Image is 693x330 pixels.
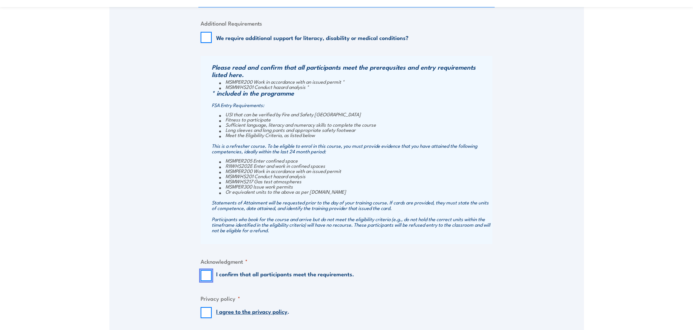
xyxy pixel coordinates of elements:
label: We require additional support for literacy, disability or medical conditions? [216,34,409,41]
label: I confirm that all participants meet the requirements. [216,270,354,281]
legend: Privacy policy [201,294,240,303]
legend: Additional Requirements [201,19,262,27]
label: . [216,307,289,318]
li: RIIWHS202E Enter and work in confined spaces [219,163,491,168]
h3: Please read and confirm that all participants meet the prerequsites and entry requirements listed... [212,63,491,78]
li: MSMWHS217 Gas test atmospheres [219,179,491,184]
li: Fitness to participate [219,117,491,122]
li: MSMPER300 Issue work permits [219,184,491,189]
li: MSMPER205 Enter confined space [219,158,491,163]
li: Or equivalent units to the above as per [DOMAIN_NAME] [219,189,491,194]
li: Meet the Eligibility Criteria, as listed below [219,132,491,137]
legend: Acknowledgment [201,257,248,266]
li: MSMWHS201 Conduct hazard analysis [219,173,491,179]
p: This is a refresher course. To be eligible to enrol in this course, you must provide evidence tha... [212,143,491,154]
li: Long sleeves and long pants and appropriate safety footwear [219,127,491,132]
li: Sufficient language, literacy and numeracy skills to complete the course [219,122,491,127]
a: I agree to the privacy policy [216,307,287,315]
li: MSMPER200 Work in accordance with an issued permit [219,168,491,173]
p: FSA Entry Requirements: [212,102,491,108]
p: Statements of Attainment will be requested prior to the day of your training course. If cards are... [212,200,491,211]
li: USI that can be verified by Fire and Safety [GEOGRAPHIC_DATA] [219,111,491,117]
li: MSMPER200 Work in accordance with an issued permit * [219,79,491,84]
p: Participants who book for the course and arrive but do not meet the eligibility criteria (e.g., d... [212,216,491,233]
li: MSMWHS201 Conduct hazard analysis * [219,84,491,89]
h3: * included in the programme [212,79,491,233]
